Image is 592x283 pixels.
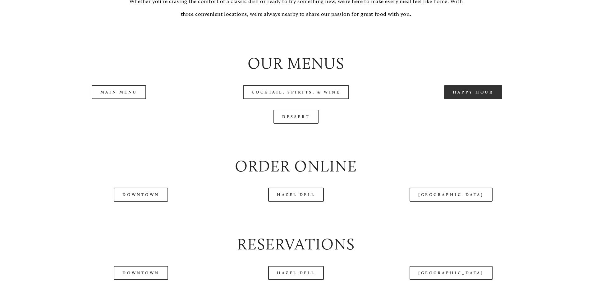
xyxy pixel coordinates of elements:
a: Dessert [273,110,319,124]
a: Main Menu [92,85,146,99]
h2: Reservations [35,233,556,255]
h2: Our Menus [35,52,556,75]
a: Cocktail, Spirits, & Wine [243,85,349,99]
a: Happy Hour [444,85,503,99]
a: [GEOGRAPHIC_DATA] [410,266,492,280]
a: Downtown [114,188,168,202]
a: [GEOGRAPHIC_DATA] [410,188,492,202]
a: Hazel Dell [268,266,324,280]
a: Downtown [114,266,168,280]
h2: Order Online [35,155,556,177]
a: Hazel Dell [268,188,324,202]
